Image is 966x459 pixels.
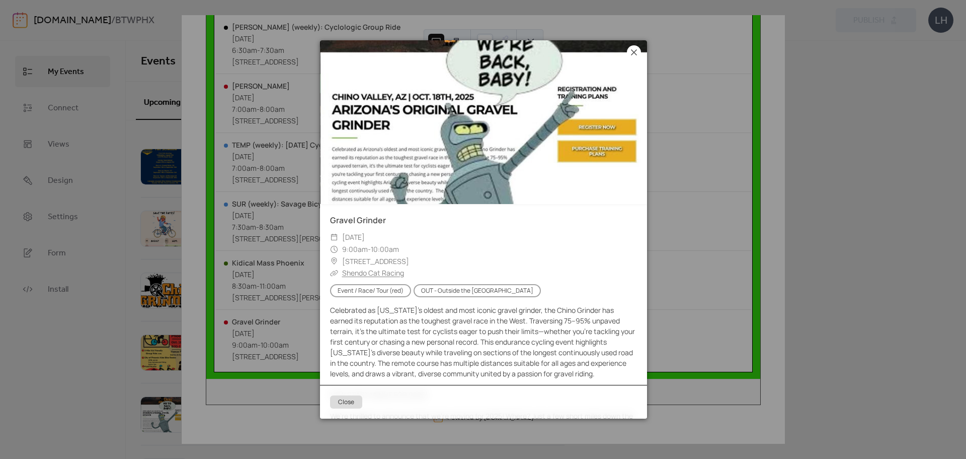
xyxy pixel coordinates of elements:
[330,396,362,409] button: Close
[330,255,338,268] div: ​
[330,215,386,226] a: Gravel Grinder
[330,243,338,255] div: ​
[342,268,404,278] a: Shendo Cat Racing
[368,244,371,254] span: -
[330,231,338,243] div: ​
[330,267,338,279] div: ​
[342,231,365,243] span: [DATE]
[342,255,409,268] span: [STREET_ADDRESS]
[342,244,368,254] span: 9:00am
[371,244,399,254] span: 10:00am
[320,305,647,442] div: Celebrated as [US_STATE]’s oldest and most iconic gravel grinder, the Chino Grinder has earned it...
